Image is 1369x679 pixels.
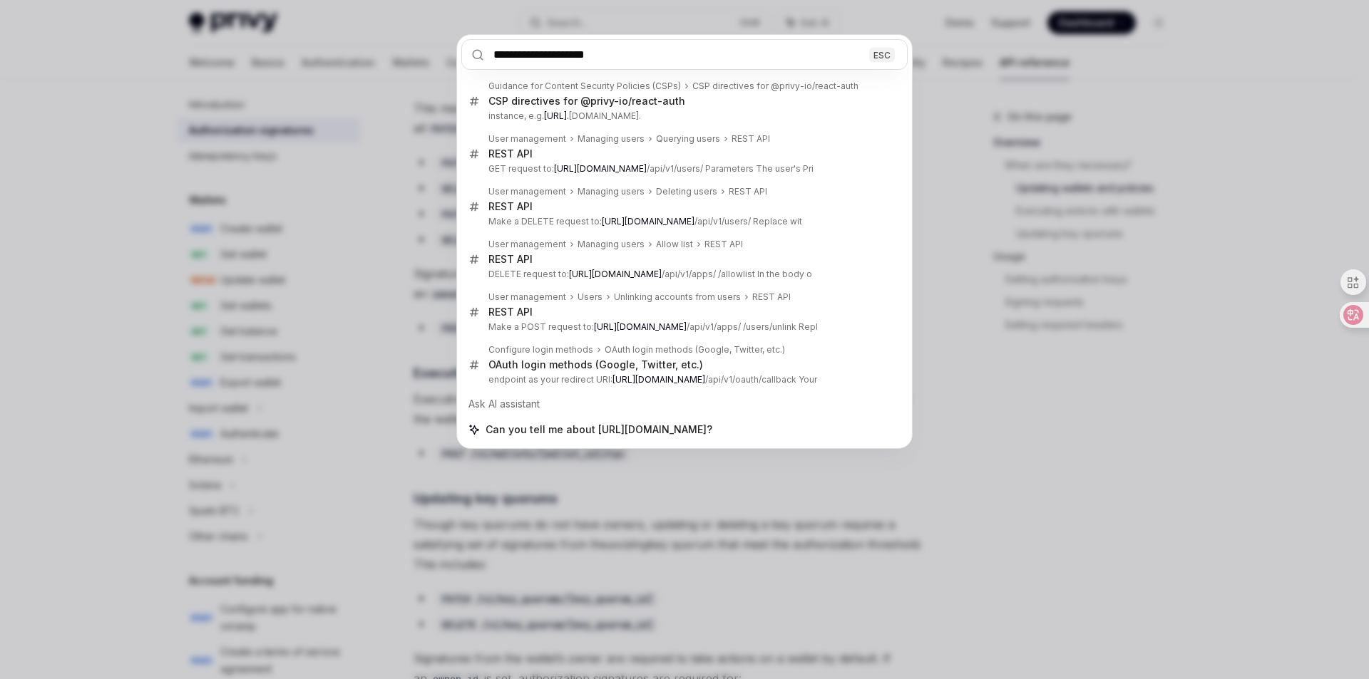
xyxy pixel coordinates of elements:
[614,291,741,303] div: Unlinking accounts from users
[488,110,878,122] p: instance, e.g. [DOMAIN_NAME].
[488,133,566,145] div: User management
[488,306,533,318] div: REST API
[578,291,603,303] div: Users
[704,239,743,250] div: REST API
[752,291,791,303] div: REST API
[488,321,878,333] p: Make a POST request to: /api/v1/apps/ /users/unlink Repl
[488,253,533,266] div: REST API
[692,81,858,92] div: CSP directives for @privy-io/react-auth
[605,344,785,356] div: OAuth login methods (Google, Twitter, etc.)
[656,186,717,197] div: Deleting users
[544,110,569,121] b: [URL].
[612,374,705,385] b: [URL][DOMAIN_NAME]
[461,391,908,417] div: Ask AI assistant
[488,216,878,227] p: Make a DELETE request to: /api/v1/users/ Replace wit
[488,344,593,356] div: Configure login methods
[602,216,694,227] b: [URL][DOMAIN_NAME]
[594,321,687,332] b: [URL][DOMAIN_NAME]
[488,186,566,197] div: User management
[488,95,685,108] div: CSP directives for @privy-io/react-auth
[554,163,647,174] b: [URL][DOMAIN_NAME]
[488,81,681,92] div: Guidance for Content Security Policies (CSPs)
[488,147,533,160] div: REST API
[578,186,645,197] div: Managing users
[732,133,770,145] div: REST API
[729,186,767,197] div: REST API
[488,358,703,371] div: OAuth login methods (Google, Twitter, etc.)
[488,269,878,280] p: DELETE request to: /api/v1/apps/ /allowlist In the body o
[488,374,878,385] p: endpoint as your redirect URI: /api/v1/oauth/callback Your
[488,291,566,303] div: User management
[488,239,566,250] div: User management
[486,423,712,437] span: Can you tell me about [URL][DOMAIN_NAME]?
[578,133,645,145] div: Managing users
[578,239,645,250] div: Managing users
[488,163,878,175] p: GET request to: /api/v1/users/ Parameters The user's Pri
[656,239,693,250] div: Allow list
[488,200,533,213] div: REST API
[656,133,720,145] div: Querying users
[569,269,662,279] b: [URL][DOMAIN_NAME]
[869,47,895,62] div: ESC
